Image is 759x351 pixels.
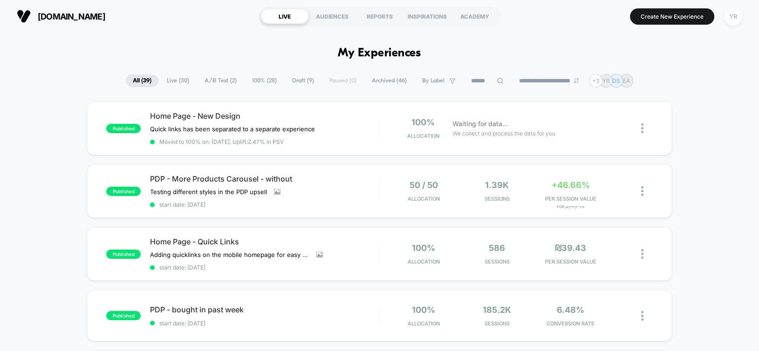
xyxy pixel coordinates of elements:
span: Archived ( 46 ) [365,74,414,87]
span: Waiting for data... [452,119,508,129]
div: YR [724,7,742,26]
span: All ( 39 ) [126,74,158,87]
img: Visually logo [17,9,31,23]
span: 100% [412,305,435,315]
span: start date: [DATE] [150,320,379,327]
span: 6.48% [557,305,584,315]
img: close [641,311,643,321]
div: INSPIRATIONS [403,9,451,24]
span: 1.39k [485,180,509,190]
span: Quick links has been separated to a separate experience [150,125,315,133]
img: close [641,123,643,133]
span: Sessions [463,320,532,327]
span: 100% [412,243,435,253]
p: YR [602,77,610,84]
span: Adding quicklinks on the mobile homepage for easy navigation - including links to the RH page [150,251,309,258]
span: Allocation [407,133,439,139]
span: start date: [DATE] [150,201,379,208]
span: Live ( 30 ) [160,74,196,87]
span: 586 [489,243,505,253]
img: close [641,249,643,259]
span: published [106,124,141,133]
div: REPORTS [356,9,403,24]
span: Testing different styles in the PDP upsell [150,188,267,196]
span: 50 / 50 [410,180,438,190]
span: Home Page - Quick Links [150,237,379,246]
span: We collect and process the data for you [452,129,555,138]
div: + 3 [589,74,602,88]
span: Draft ( 9 ) [285,74,321,87]
span: PER SESSION VALUE [536,196,605,202]
span: for מיני קולקשן [536,204,605,209]
img: close [641,186,643,196]
button: [DOMAIN_NAME] [14,9,108,24]
button: YR [721,7,745,26]
span: Allocation [408,320,440,327]
button: Create New Experience [630,8,714,25]
span: Home Page - New Design [150,111,379,121]
div: AUDIENCES [308,9,356,24]
span: CONVERSION RATE [536,320,605,327]
span: published [106,311,141,320]
span: published [106,187,141,196]
span: 100% [411,117,435,127]
span: PER SESSION VALUE [536,258,605,265]
span: +46.66% [551,180,589,190]
span: Sessions [463,196,532,202]
p: EA [623,77,630,84]
span: published [106,250,141,259]
img: end [574,78,579,83]
span: 100% ( 28 ) [245,74,284,87]
h1: My Experiences [338,47,421,60]
span: [DOMAIN_NAME] [38,12,105,21]
span: Allocation [408,196,440,202]
div: LIVE [261,9,308,24]
span: Sessions [463,258,532,265]
span: Allocation [408,258,440,265]
span: 185.2k [483,305,511,315]
span: start date: [DATE] [150,264,379,271]
span: A/B Test ( 2 ) [198,74,244,87]
span: Moved to 100% on: [DATE] . Uplift: 2.47% in PSV [159,138,284,145]
div: ACADEMY [451,9,499,24]
p: DS [612,77,620,84]
span: PDP - More Products Carousel - without [150,174,379,183]
span: By Label [422,77,444,84]
span: ₪39.43 [555,243,586,253]
span: PDP - bought in past week [150,305,379,314]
